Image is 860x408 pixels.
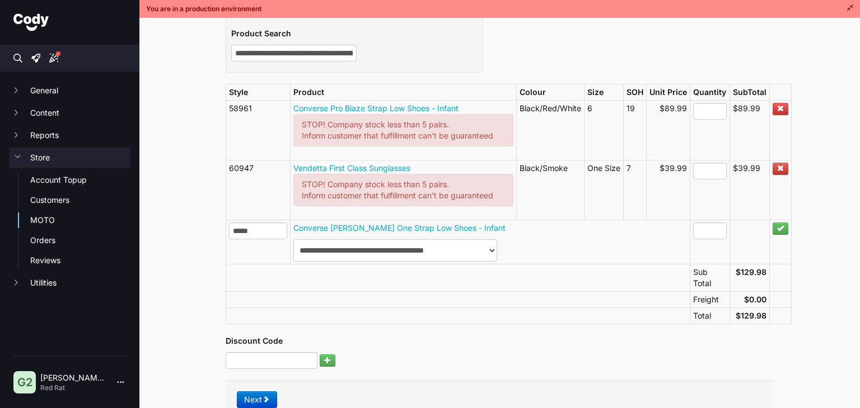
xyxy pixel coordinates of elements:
[231,28,478,39] h5: Product Search
[736,311,766,320] strong: $129.98
[584,160,623,220] td: One Size
[516,84,584,100] th: Colour
[9,273,130,293] button: Utilities
[9,4,43,38] button: Open LiveChat chat widget
[146,4,261,13] span: You are in a production environment
[226,100,290,160] td: 58961
[736,267,766,277] strong: $129.98
[516,100,584,160] td: Black/Red/White
[623,84,646,100] th: SOH
[690,307,730,324] td: Total
[646,100,690,160] td: $89.99
[40,383,108,392] p: Red Rat
[30,194,130,206] a: Customers
[226,335,774,347] h5: Discount Code
[690,84,730,100] th: Quantity
[623,100,646,160] td: 19
[730,100,769,160] td: $89.99
[516,160,584,220] td: Black/Smoke
[690,264,730,291] td: Sub Total
[293,174,513,206] div: STOP! Company stock less than 5 pairs. Inform customer that fulfillment can't be guaranteed
[646,84,690,100] th: Unit Price
[9,80,130,101] button: General
[690,291,730,307] td: Freight
[30,235,130,246] a: Orders
[744,295,766,304] strong: $0.00
[40,372,108,383] p: [PERSON_NAME] | 2604
[730,160,769,220] td: $39.99
[9,125,130,145] button: Reports
[584,84,623,100] th: Size
[623,160,646,220] td: 7
[226,160,290,220] td: 60947
[226,84,290,100] th: Style
[293,163,410,173] a: Vendetta First Class Sunglasses
[30,215,130,226] a: MOTO
[730,84,769,100] th: SubTotal
[584,100,623,160] td: 6
[237,391,277,408] a: Next
[293,223,506,233] a: Converse [PERSON_NAME] One Strap Low Shoes - Infant
[290,84,516,100] th: Product
[30,174,130,186] a: Account Topup
[293,114,513,146] div: STOP! Company stock less than 5 pairs. Inform customer that fulfillment can't be guaranteed
[30,255,130,266] a: Reviews
[9,148,130,168] button: Store
[646,160,690,220] td: $39.99
[293,103,459,113] a: Converse Pro Blaze Strap Low Shoes - Infant
[9,103,130,123] button: Content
